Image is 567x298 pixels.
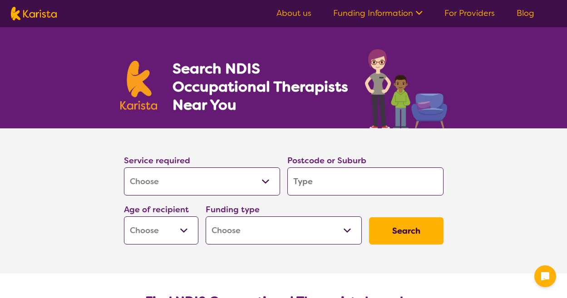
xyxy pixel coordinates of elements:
[365,49,447,128] img: occupational-therapy
[333,8,423,19] a: Funding Information
[369,217,444,244] button: Search
[124,204,189,215] label: Age of recipient
[11,7,57,20] img: Karista logo
[276,8,311,19] a: About us
[124,155,190,166] label: Service required
[120,61,158,110] img: Karista logo
[287,155,366,166] label: Postcode or Suburb
[444,8,495,19] a: For Providers
[287,167,444,195] input: Type
[173,59,349,114] h1: Search NDIS Occupational Therapists Near You
[517,8,534,19] a: Blog
[206,204,260,215] label: Funding type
